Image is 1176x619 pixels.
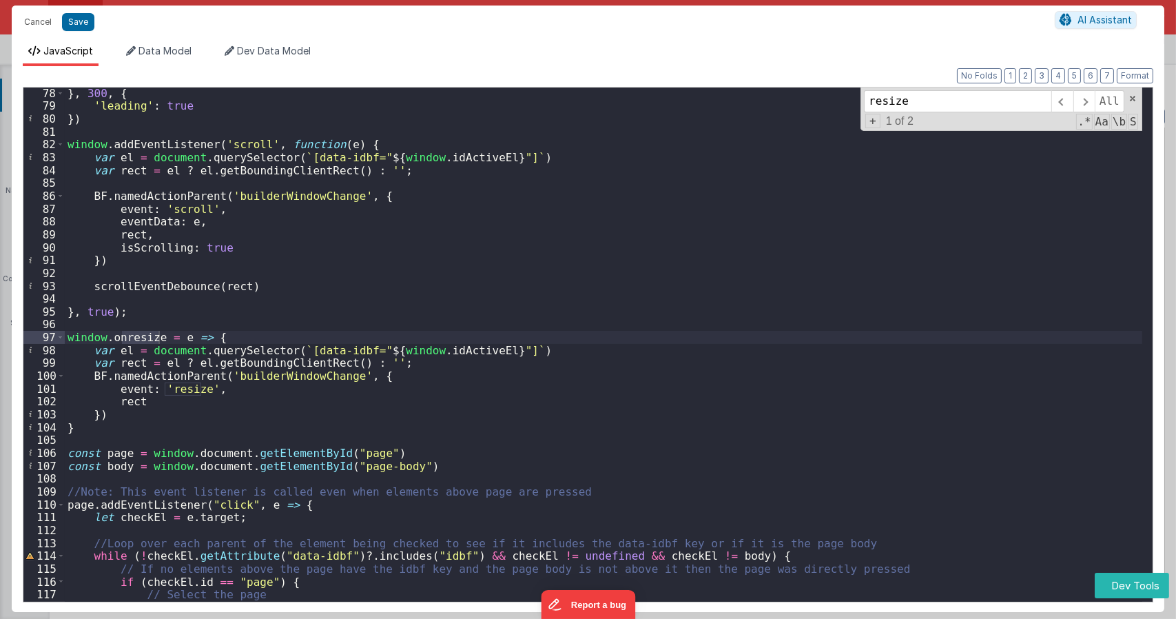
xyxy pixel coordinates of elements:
div: 87 [23,203,65,216]
button: Format [1117,68,1153,83]
div: 105 [23,434,65,447]
div: 80 [23,112,65,125]
div: 117 [23,588,65,601]
div: 114 [23,549,65,562]
span: CaseSensitive Search [1094,114,1110,130]
span: 1 of 2 [880,115,919,128]
div: 100 [23,369,65,383]
span: RegExp Search [1076,114,1092,130]
button: 3 [1035,68,1049,83]
div: 112 [23,524,65,537]
div: 98 [23,344,65,357]
div: 101 [23,383,65,396]
span: Search In Selection [1128,114,1138,130]
div: 97 [23,331,65,344]
div: 82 [23,138,65,151]
div: 110 [23,498,65,511]
span: Alt-Enter [1095,90,1124,112]
button: Save [62,13,94,31]
div: 108 [23,472,65,485]
div: 115 [23,562,65,576]
span: Dev Data Model [237,45,311,57]
button: Cancel [17,12,59,32]
div: 83 [23,151,65,164]
div: 96 [23,318,65,331]
div: 90 [23,241,65,254]
div: 94 [23,292,65,305]
button: Dev Tools [1095,573,1169,598]
div: 81 [23,125,65,139]
div: 95 [23,305,65,318]
button: 4 [1051,68,1065,83]
div: 104 [23,421,65,434]
button: 5 [1068,68,1081,83]
div: 93 [23,280,65,293]
span: Whole Word Search [1111,114,1127,130]
div: 99 [23,356,65,369]
div: 116 [23,576,65,589]
div: 92 [23,267,65,280]
div: 89 [23,228,65,241]
div: 113 [23,537,65,550]
span: JavaScript [43,45,93,57]
input: Search for [864,90,1051,112]
div: 78 [23,87,65,100]
div: 91 [23,254,65,267]
button: 7 [1100,68,1114,83]
div: 79 [23,99,65,112]
iframe: Marker.io feedback button [541,590,635,619]
div: 106 [23,447,65,460]
div: 107 [23,460,65,473]
div: 111 [23,511,65,524]
span: Toggel Replace mode [865,114,880,128]
div: 103 [23,408,65,421]
div: 109 [23,485,65,498]
div: 84 [23,164,65,177]
div: 85 [23,176,65,190]
button: No Folds [957,68,1002,83]
button: 6 [1084,68,1097,83]
span: AI Assistant [1077,14,1132,26]
div: 88 [23,215,65,228]
div: 102 [23,395,65,408]
div: 86 [23,190,65,203]
button: AI Assistant [1055,11,1137,29]
button: 2 [1019,68,1032,83]
div: 118 [23,601,65,614]
button: 1 [1004,68,1016,83]
span: Data Model [138,45,192,57]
